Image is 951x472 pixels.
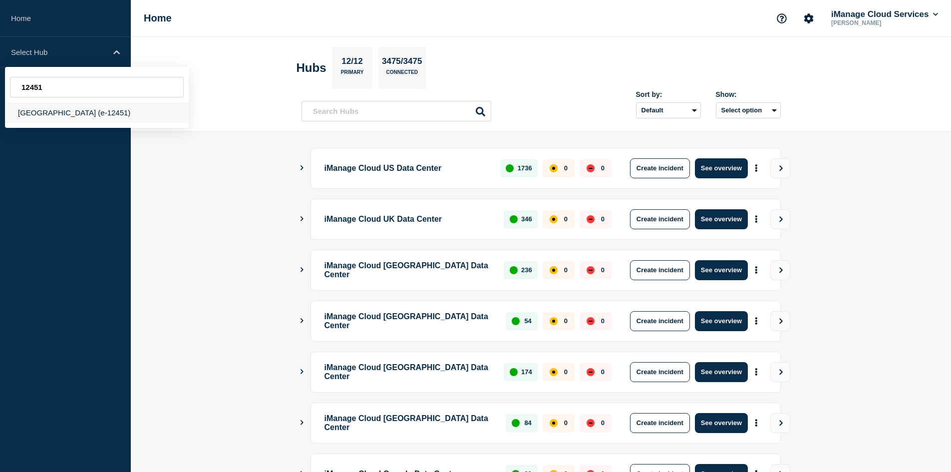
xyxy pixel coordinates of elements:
[601,164,605,172] p: 0
[630,260,690,280] button: Create incident
[695,260,748,280] button: See overview
[601,215,605,223] p: 0
[564,368,568,376] p: 0
[144,12,172,24] h1: Home
[510,266,518,274] div: up
[564,419,568,427] p: 0
[550,317,558,325] div: affected
[506,164,514,172] div: up
[521,266,532,274] p: 236
[750,159,763,177] button: More actions
[11,48,107,56] p: Select Hub
[750,261,763,279] button: More actions
[324,260,493,280] p: iManage Cloud [GEOGRAPHIC_DATA] Data Center
[695,413,748,433] button: See overview
[695,311,748,331] button: See overview
[378,56,426,69] p: 3475/3475
[750,363,763,381] button: More actions
[386,69,418,80] p: Connected
[564,317,568,325] p: 0
[770,209,790,229] button: View
[630,311,690,331] button: Create incident
[341,69,364,80] p: Primary
[601,368,605,376] p: 0
[587,317,595,325] div: down
[636,102,701,118] select: Sort by
[587,164,595,172] div: down
[770,158,790,178] button: View
[550,215,558,223] div: affected
[695,362,748,382] button: See overview
[587,368,595,376] div: down
[601,266,605,274] p: 0
[510,215,518,223] div: up
[524,419,531,427] p: 84
[550,368,558,376] div: affected
[521,368,532,376] p: 174
[829,9,940,19] button: iManage Cloud Services
[564,215,568,223] p: 0
[300,164,305,172] button: Show Connected Hubs
[695,209,748,229] button: See overview
[770,260,790,280] button: View
[798,8,819,29] button: Account settings
[750,312,763,330] button: More actions
[510,368,518,376] div: up
[324,158,489,178] p: iManage Cloud US Data Center
[564,266,568,274] p: 0
[338,56,367,69] p: 12/12
[636,90,701,98] div: Sort by:
[302,101,491,121] input: Search Hubs
[587,419,595,427] div: down
[518,164,532,172] p: 1736
[587,266,595,274] div: down
[524,317,531,325] p: 54
[512,317,520,325] div: up
[829,19,933,26] p: [PERSON_NAME]
[695,158,748,178] button: See overview
[630,362,690,382] button: Create incident
[770,311,790,331] button: View
[324,209,493,229] p: iManage Cloud UK Data Center
[300,419,305,427] button: Show Connected Hubs
[300,215,305,223] button: Show Connected Hubs
[324,362,493,382] p: iManage Cloud [GEOGRAPHIC_DATA] Data Center
[564,164,568,172] p: 0
[770,362,790,382] button: View
[5,102,189,123] div: [GEOGRAPHIC_DATA] (e-12451)
[324,311,495,331] p: iManage Cloud [GEOGRAPHIC_DATA] Data Center
[716,102,781,118] button: Select option
[550,419,558,427] div: affected
[550,266,558,274] div: affected
[521,215,532,223] p: 346
[297,61,326,75] h2: Hubs
[300,266,305,274] button: Show Connected Hubs
[550,164,558,172] div: affected
[601,317,605,325] p: 0
[300,368,305,376] button: Show Connected Hubs
[750,414,763,432] button: More actions
[771,8,792,29] button: Support
[630,209,690,229] button: Create incident
[512,419,520,427] div: up
[630,413,690,433] button: Create incident
[630,158,690,178] button: Create incident
[300,317,305,325] button: Show Connected Hubs
[750,210,763,228] button: More actions
[601,419,605,427] p: 0
[324,413,495,433] p: iManage Cloud [GEOGRAPHIC_DATA] Data Center
[587,215,595,223] div: down
[716,90,781,98] div: Show:
[770,413,790,433] button: View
